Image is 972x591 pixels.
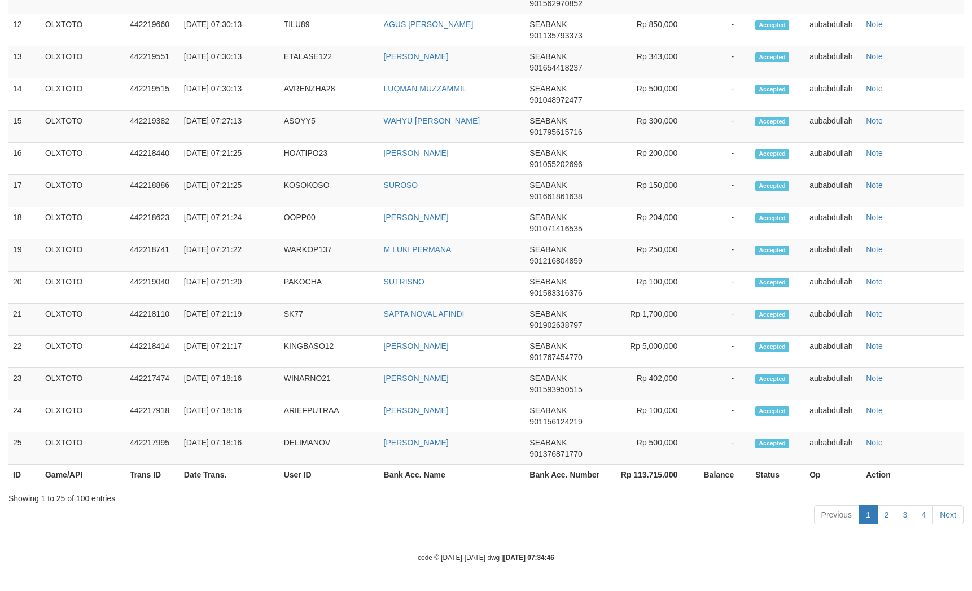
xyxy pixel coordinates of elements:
[125,175,179,207] td: 442218886
[861,465,964,485] th: Action
[41,368,125,400] td: OLXTOTO
[866,20,883,29] a: Note
[529,20,567,29] span: SEABANK
[529,213,567,222] span: SEABANK
[179,432,279,465] td: [DATE] 07:18:16
[529,277,567,286] span: SEABANK
[805,46,861,78] td: aubabdullah
[529,192,582,201] span: Copy 901661861638 to clipboard
[279,14,379,46] td: TILU89
[384,245,452,254] a: M LUKI PERMANA
[8,175,41,207] td: 17
[805,336,861,368] td: aubabdullah
[279,111,379,143] td: ASOYY5
[529,52,567,61] span: SEABANK
[379,465,526,485] th: Bank Acc. Name
[529,181,567,190] span: SEABANK
[805,465,861,485] th: Op
[384,20,474,29] a: AGUS [PERSON_NAME]
[525,465,610,485] th: Bank Acc. Number
[610,465,694,485] th: Rp 113.715.000
[805,14,861,46] td: aubabdullah
[896,505,915,524] a: 3
[384,213,449,222] a: [PERSON_NAME]
[694,432,751,465] td: -
[279,175,379,207] td: KOSOKOSO
[805,111,861,143] td: aubabdullah
[866,116,883,125] a: Note
[866,245,883,254] a: Note
[279,336,379,368] td: KINGBASO12
[279,78,379,111] td: AVRENZHA28
[279,368,379,400] td: WINARNO21
[529,321,582,330] span: Copy 901902638797 to clipboard
[805,175,861,207] td: aubabdullah
[8,111,41,143] td: 15
[8,207,41,239] td: 18
[8,432,41,465] td: 25
[8,143,41,175] td: 16
[8,488,964,504] div: Showing 1 to 25 of 100 entries
[125,400,179,432] td: 442217918
[529,309,567,318] span: SEABANK
[755,181,789,191] span: Accepted
[694,46,751,78] td: -
[41,78,125,111] td: OLXTOTO
[529,342,567,351] span: SEABANK
[279,304,379,336] td: SK77
[755,374,789,384] span: Accepted
[41,207,125,239] td: OLXTOTO
[279,207,379,239] td: OOPP00
[41,272,125,304] td: OLXTOTO
[529,353,582,362] span: Copy 901767454770 to clipboard
[866,84,883,93] a: Note
[755,310,789,319] span: Accepted
[610,368,694,400] td: Rp 402,000
[755,85,789,94] span: Accepted
[125,143,179,175] td: 442218440
[751,465,805,485] th: Status
[503,554,554,562] strong: [DATE] 07:34:46
[125,111,179,143] td: 442219382
[529,256,582,265] span: Copy 901216804859 to clipboard
[279,432,379,465] td: DELIMANOV
[529,385,582,394] span: Copy 901593950515 to clipboard
[755,20,789,30] span: Accepted
[877,505,896,524] a: 2
[805,207,861,239] td: aubabdullah
[179,143,279,175] td: [DATE] 07:21:25
[279,465,379,485] th: User ID
[179,272,279,304] td: [DATE] 07:21:20
[755,52,789,62] span: Accepted
[755,149,789,159] span: Accepted
[179,78,279,111] td: [DATE] 07:30:13
[529,438,567,447] span: SEABANK
[755,246,789,255] span: Accepted
[805,143,861,175] td: aubabdullah
[694,239,751,272] td: -
[694,143,751,175] td: -
[610,46,694,78] td: Rp 343,000
[610,207,694,239] td: Rp 204,000
[125,14,179,46] td: 442219660
[805,304,861,336] td: aubabdullah
[755,278,789,287] span: Accepted
[805,368,861,400] td: aubabdullah
[41,46,125,78] td: OLXTOTO
[610,400,694,432] td: Rp 100,000
[610,143,694,175] td: Rp 200,000
[8,368,41,400] td: 23
[8,400,41,432] td: 24
[179,46,279,78] td: [DATE] 07:30:13
[125,239,179,272] td: 442218741
[41,465,125,485] th: Game/API
[179,111,279,143] td: [DATE] 07:27:13
[866,406,883,415] a: Note
[866,374,883,383] a: Note
[529,63,582,72] span: Copy 901654418237 to clipboard
[125,336,179,368] td: 442218414
[694,304,751,336] td: -
[8,465,41,485] th: ID
[125,368,179,400] td: 442217474
[866,52,883,61] a: Note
